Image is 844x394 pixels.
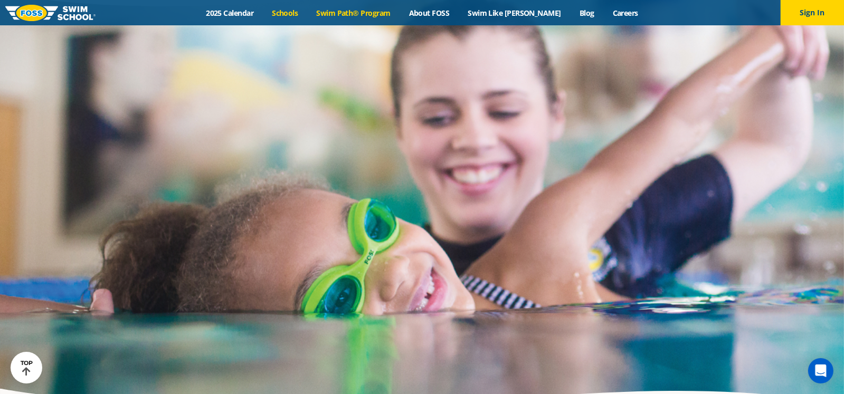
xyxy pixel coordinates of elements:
[263,8,307,18] a: Schools
[5,5,96,21] img: FOSS Swim School Logo
[400,8,459,18] a: About FOSS
[808,358,833,383] div: Open Intercom Messenger
[459,8,571,18] a: Swim Like [PERSON_NAME]
[570,8,603,18] a: Blog
[21,360,33,376] div: TOP
[197,8,263,18] a: 2025 Calendar
[603,8,647,18] a: Careers
[307,8,400,18] a: Swim Path® Program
